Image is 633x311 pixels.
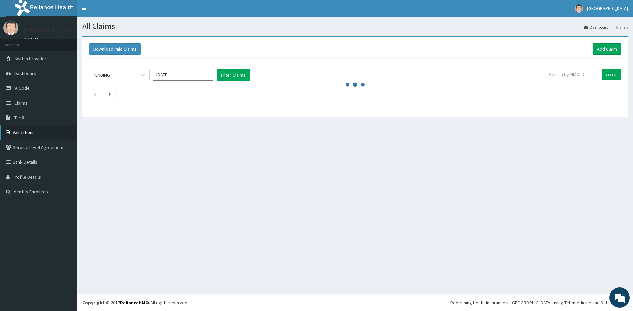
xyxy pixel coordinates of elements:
[120,300,149,306] a: RelianceHMO
[587,5,628,11] span: [GEOGRAPHIC_DATA]
[24,27,79,33] p: [GEOGRAPHIC_DATA]
[24,37,40,41] a: Online
[89,43,141,55] button: Download Paid Claims
[345,75,365,95] svg: audio-loading
[609,24,628,30] li: Claims
[82,22,628,31] h1: All Claims
[14,70,36,76] span: Dashboard
[14,100,28,106] span: Claims
[93,91,96,97] a: Previous page
[14,115,27,121] span: Tariffs
[153,69,213,81] input: Select Month and Year
[77,294,633,311] footer: All rights reserved.
[450,299,628,306] div: Redefining Heath Insurance in [GEOGRAPHIC_DATA] using Telemedicine and Data Science!
[584,24,609,30] a: Dashboard
[3,20,18,35] img: User Image
[575,4,583,13] img: User Image
[545,69,599,80] input: Search by HMO ID
[82,300,150,306] strong: Copyright © 2017 .
[109,91,111,97] a: Next page
[14,55,49,62] span: Switch Providers
[593,43,621,55] a: Add Claim
[217,69,250,81] button: Filter Claims
[93,72,110,78] div: PENDING
[602,69,621,80] input: Search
